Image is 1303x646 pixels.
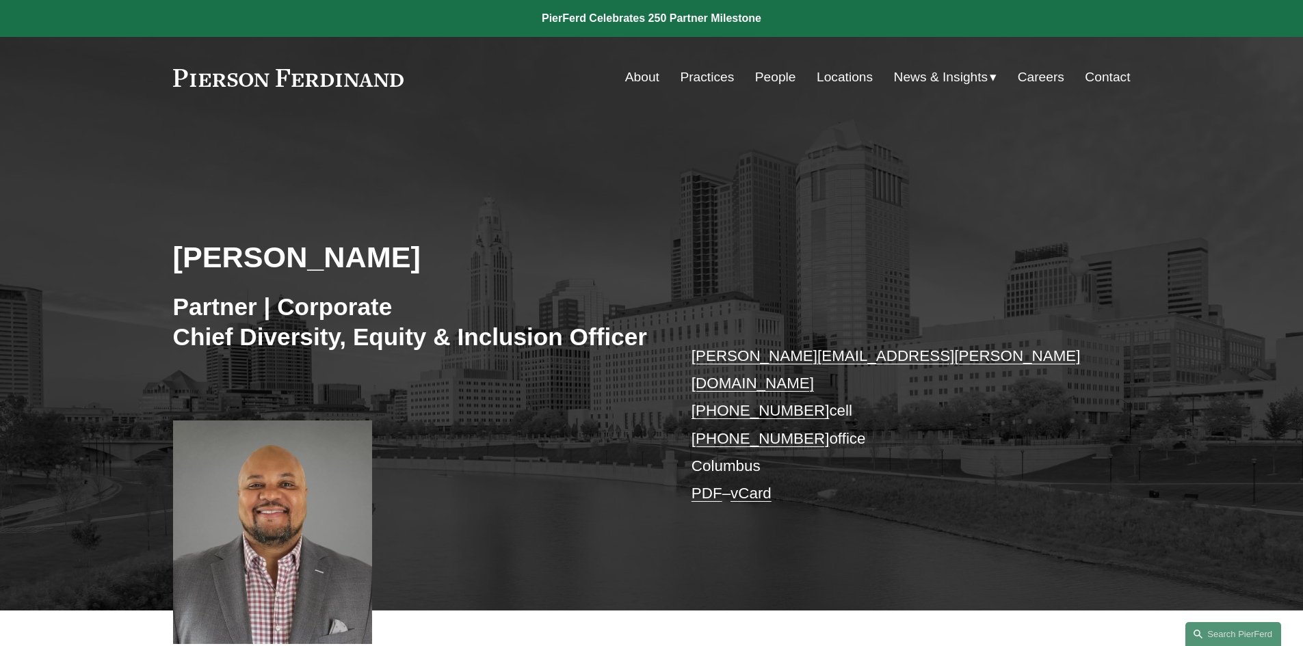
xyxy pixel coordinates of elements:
a: Contact [1085,64,1130,90]
a: [PHONE_NUMBER] [692,402,830,419]
a: Practices [680,64,734,90]
span: News & Insights [894,66,988,90]
h3: Partner | Corporate Chief Diversity, Equity & Inclusion Officer [173,292,652,351]
a: [PHONE_NUMBER] [692,430,830,447]
a: vCard [731,485,772,502]
p: cell office Columbus – [692,342,1090,508]
a: People [755,64,796,90]
a: About [625,64,659,90]
a: folder dropdown [894,64,997,90]
a: Locations [817,64,873,90]
a: PDF [692,485,722,502]
a: [PERSON_NAME][EMAIL_ADDRESS][PERSON_NAME][DOMAIN_NAME] [692,347,1081,392]
a: Search this site [1185,622,1281,646]
a: Careers [1018,64,1064,90]
h2: [PERSON_NAME] [173,239,652,275]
